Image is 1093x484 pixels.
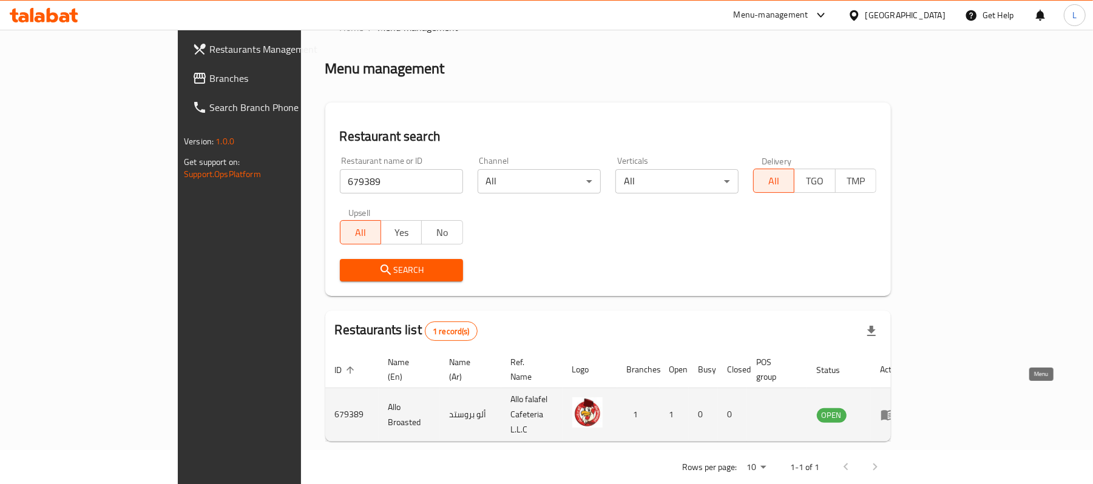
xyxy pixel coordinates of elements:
[386,224,417,241] span: Yes
[857,317,886,346] div: Export file
[348,208,371,217] label: Upsell
[425,321,478,341] div: Total records count
[388,355,425,384] span: Name (En)
[1072,8,1077,22] span: L
[817,408,847,422] span: OPEN
[799,172,830,190] span: TGO
[478,169,601,193] div: All
[369,20,373,35] li: /
[501,388,563,442] td: Allo falafel Cafeteria L.L.C
[335,363,358,377] span: ID
[421,220,462,244] button: No
[335,321,478,341] h2: Restaurants list
[379,388,440,442] td: Allo Broasted
[209,100,351,115] span: Search Branch Phone
[184,154,240,170] span: Get support on:
[183,35,360,64] a: Restaurants Management
[209,42,351,56] span: Restaurants Management
[350,263,453,278] span: Search
[757,355,793,384] span: POS group
[660,351,689,388] th: Open
[184,133,214,149] span: Version:
[817,363,856,377] span: Status
[183,64,360,93] a: Branches
[325,59,445,78] h2: Menu management
[340,220,381,244] button: All
[790,460,819,475] p: 1-1 of 1
[753,169,794,193] button: All
[835,169,876,193] button: TMP
[427,224,458,241] span: No
[762,156,792,165] label: Delivery
[209,71,351,86] span: Branches
[381,220,422,244] button: Yes
[615,169,739,193] div: All
[682,460,737,475] p: Rows per page:
[660,388,689,442] td: 1
[183,93,360,122] a: Search Branch Phone
[759,172,790,190] span: All
[340,127,876,146] h2: Restaurant search
[215,133,234,149] span: 1.0.0
[572,397,603,428] img: Allo Broasted
[689,351,718,388] th: Busy
[734,8,808,22] div: Menu-management
[340,259,463,281] button: Search
[378,20,459,35] span: Menu management
[718,351,747,388] th: Closed
[511,355,548,384] span: Ref. Name
[450,355,487,384] span: Name (Ar)
[345,224,376,241] span: All
[617,351,660,388] th: Branches
[865,8,946,22] div: [GEOGRAPHIC_DATA]
[742,459,771,477] div: Rows per page:
[184,166,261,182] a: Support.OpsPlatform
[340,169,463,193] input: Search for restaurant name or ID..
[841,172,871,190] span: TMP
[718,388,747,442] td: 0
[817,408,847,423] div: OPEN
[325,351,913,442] table: enhanced table
[440,388,501,442] td: ألو بروستد
[563,351,617,388] th: Logo
[617,388,660,442] td: 1
[794,169,835,193] button: TGO
[689,388,718,442] td: 0
[871,351,913,388] th: Action
[425,326,477,337] span: 1 record(s)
